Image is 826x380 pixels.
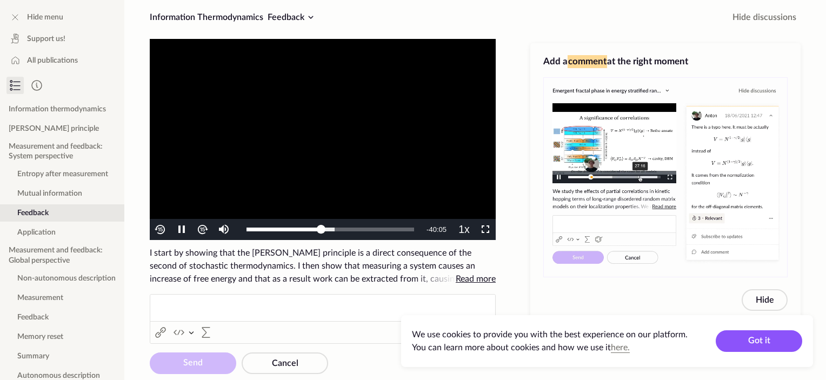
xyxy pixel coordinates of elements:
span: Hide discussions [732,11,796,24]
button: Playback Rate [454,219,475,240]
div: Progress Bar [247,228,414,231]
button: Got it [716,330,802,352]
span: Cancel [272,359,298,368]
button: Information ThermodynamicsFeedback [145,9,322,26]
span: We use cookies to provide you with the best experience on our platform. You can learn more about ... [412,330,688,352]
img: back [154,223,166,236]
span: Support us! [27,34,65,44]
h3: Add a at the right moment [543,55,788,68]
span: 40:05 [429,225,447,234]
img: forth [196,223,209,236]
button: Fullscreen [475,219,496,240]
button: Pause [171,219,192,240]
a: here. [611,343,630,352]
span: Hide menu [27,12,63,23]
span: - [427,225,429,234]
span: Information Thermodynamics [150,13,263,22]
span: All publications [27,55,78,66]
button: Send [150,352,236,374]
button: Mute [213,219,234,240]
button: Hide [742,289,788,311]
button: Cancel [242,352,328,374]
span: comment [568,55,607,68]
span: Send [183,358,203,367]
span: Feedback [268,13,304,22]
span: Read more [456,275,496,283]
span: I start by showing that the [PERSON_NAME] principle is a direct consequence of the second of stoc... [150,246,496,285]
div: Video Player [150,39,496,240]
